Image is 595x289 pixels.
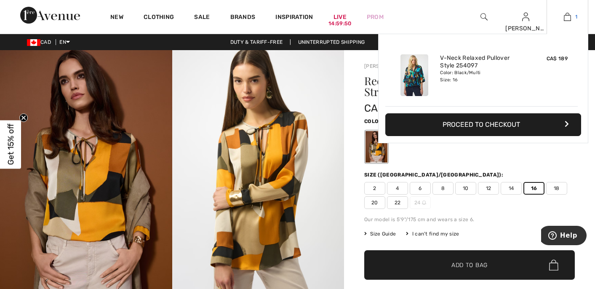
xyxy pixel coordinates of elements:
[366,131,387,163] div: Black/Multi
[406,230,459,238] div: I can't find my size
[19,114,28,122] button: Close teaser
[455,182,476,195] span: 10
[432,182,454,195] span: 8
[451,261,488,270] span: Add to Bag
[334,13,347,21] a: Live14:59:50
[480,12,488,22] img: search the website
[501,182,522,195] span: 14
[230,13,256,22] a: Brands
[400,54,428,96] img: V-Neck Relaxed Pullover Style 254097
[364,182,385,195] span: 2
[328,20,351,28] div: 14:59:50
[364,196,385,209] span: 20
[364,171,505,179] div: Size ([GEOGRAPHIC_DATA]/[GEOGRAPHIC_DATA]):
[522,13,529,21] a: Sign In
[385,113,581,136] button: Proceed to Checkout
[523,182,544,195] span: 16
[27,39,40,46] img: Canadian Dollar
[575,13,577,21] span: 1
[194,13,210,22] a: Sale
[20,7,80,24] img: 1ère Avenue
[505,24,546,33] div: [PERSON_NAME]
[422,201,426,205] img: ring-m.svg
[364,118,384,124] span: Color:
[522,12,529,22] img: My Info
[364,75,540,97] h1: Recycled Satin Abstract Print Straight Tunic Style 253011
[367,13,384,21] a: Prom
[59,39,70,45] span: EN
[547,12,588,22] a: 1
[410,182,431,195] span: 6
[364,230,396,238] span: Size Guide
[364,216,575,223] div: Our model is 5'9"/175 cm and wears a size 6.
[410,196,431,209] span: 24
[546,182,567,195] span: 18
[6,124,16,165] span: Get 15% off
[144,13,174,22] a: Clothing
[564,12,571,22] img: My Bag
[549,260,558,270] img: Bag.svg
[387,182,408,195] span: 4
[275,13,313,22] span: Inspiration
[364,250,575,280] button: Add to Bag
[387,196,408,209] span: 22
[440,54,523,70] a: V-Neck Relaxed Pullover Style 254097
[364,63,406,69] a: [PERSON_NAME]
[547,56,568,62] span: CA$ 189
[478,182,499,195] span: 12
[440,70,523,83] div: Color: Black/Multi Size: 16
[541,226,587,247] iframe: Opens a widget where you can find more information
[27,39,54,45] span: CAD
[364,102,404,114] span: CA$ 189
[110,13,123,22] a: New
